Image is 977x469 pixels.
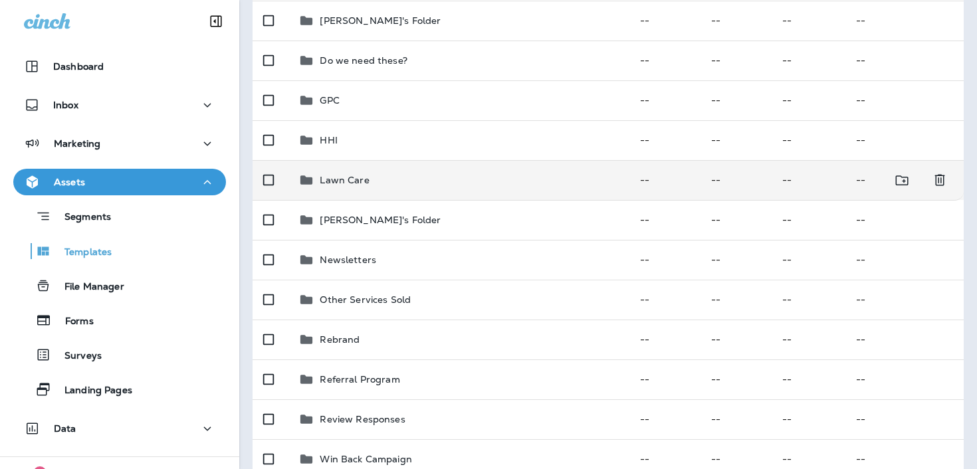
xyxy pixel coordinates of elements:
td: -- [629,200,701,240]
td: -- [772,240,845,280]
td: -- [629,240,701,280]
p: Marketing [54,138,100,149]
td: -- [772,41,845,80]
p: Other Services Sold [320,294,411,305]
button: Data [13,415,226,442]
td: -- [772,399,845,439]
button: File Manager [13,272,226,300]
td: -- [772,120,845,160]
p: [PERSON_NAME]'s Folder [320,15,441,26]
p: File Manager [51,281,124,294]
p: Segments [51,211,111,225]
td: -- [845,399,964,439]
td: -- [772,1,845,41]
p: GPC [320,95,339,106]
button: Marketing [13,130,226,157]
td: -- [845,280,964,320]
button: Segments [13,202,226,231]
p: Templates [51,246,112,259]
td: -- [701,200,772,240]
td: -- [701,80,772,120]
p: Surveys [51,350,102,363]
button: Delete [926,167,953,194]
button: Surveys [13,341,226,369]
p: Referral Program [320,374,399,385]
td: -- [629,359,701,399]
button: Dashboard [13,53,226,80]
button: Assets [13,169,226,195]
p: Landing Pages [51,385,132,397]
td: -- [772,320,845,359]
td: -- [701,399,772,439]
button: Move to folder [889,167,916,194]
p: Lawn Care [320,175,369,185]
td: -- [629,1,701,41]
p: Newsletters [320,254,376,265]
td: -- [629,280,701,320]
td: -- [701,160,772,200]
p: Inbox [53,100,78,110]
td: -- [629,120,701,160]
td: -- [772,200,845,240]
td: -- [845,1,964,41]
td: -- [772,280,845,320]
td: -- [845,200,964,240]
td: -- [701,359,772,399]
button: Inbox [13,92,226,118]
td: -- [845,160,930,200]
p: Assets [54,177,85,187]
td: -- [701,41,772,80]
p: Rebrand [320,334,360,345]
p: Dashboard [53,61,104,72]
p: Forms [52,316,94,328]
td: -- [772,160,845,200]
p: Data [54,423,76,434]
td: -- [845,359,964,399]
td: -- [845,240,964,280]
td: -- [629,399,701,439]
td: -- [772,359,845,399]
td: -- [701,320,772,359]
td: -- [845,320,964,359]
p: Win Back Campaign [320,454,411,464]
td: -- [845,80,964,120]
td: -- [701,280,772,320]
td: -- [701,240,772,280]
button: Landing Pages [13,375,226,403]
button: Forms [13,306,226,334]
td: -- [629,41,701,80]
p: HHI [320,135,337,145]
p: Do we need these? [320,55,407,66]
td: -- [772,80,845,120]
p: [PERSON_NAME]'s Folder [320,215,441,225]
td: -- [845,120,964,160]
button: Templates [13,237,226,265]
td: -- [629,80,701,120]
button: Collapse Sidebar [197,8,235,35]
td: -- [629,320,701,359]
td: -- [701,1,772,41]
td: -- [629,160,701,200]
p: Review Responses [320,414,405,424]
td: -- [701,120,772,160]
td: -- [845,41,964,80]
